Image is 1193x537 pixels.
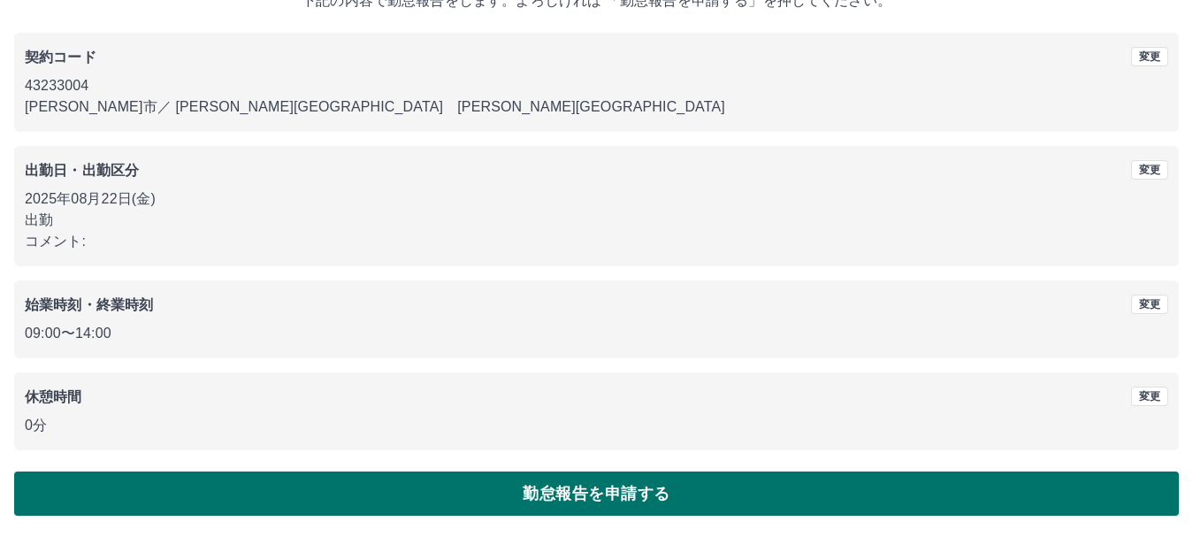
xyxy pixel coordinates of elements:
[25,323,1168,344] p: 09:00 〜 14:00
[25,188,1168,210] p: 2025年08月22日(金)
[25,297,153,312] b: 始業時刻・終業時刻
[25,96,1168,118] p: [PERSON_NAME]市 ／ [PERSON_NAME][GEOGRAPHIC_DATA] [PERSON_NAME][GEOGRAPHIC_DATA]
[1131,387,1168,406] button: 変更
[25,231,1168,252] p: コメント:
[25,415,1168,436] p: 0分
[1131,160,1168,180] button: 変更
[25,163,139,178] b: 出勤日・出勤区分
[14,472,1179,516] button: 勤怠報告を申請する
[25,75,1168,96] p: 43233004
[25,389,82,404] b: 休憩時間
[25,210,1168,231] p: 出勤
[1131,47,1168,66] button: 変更
[25,50,96,65] b: 契約コード
[1131,295,1168,314] button: 変更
